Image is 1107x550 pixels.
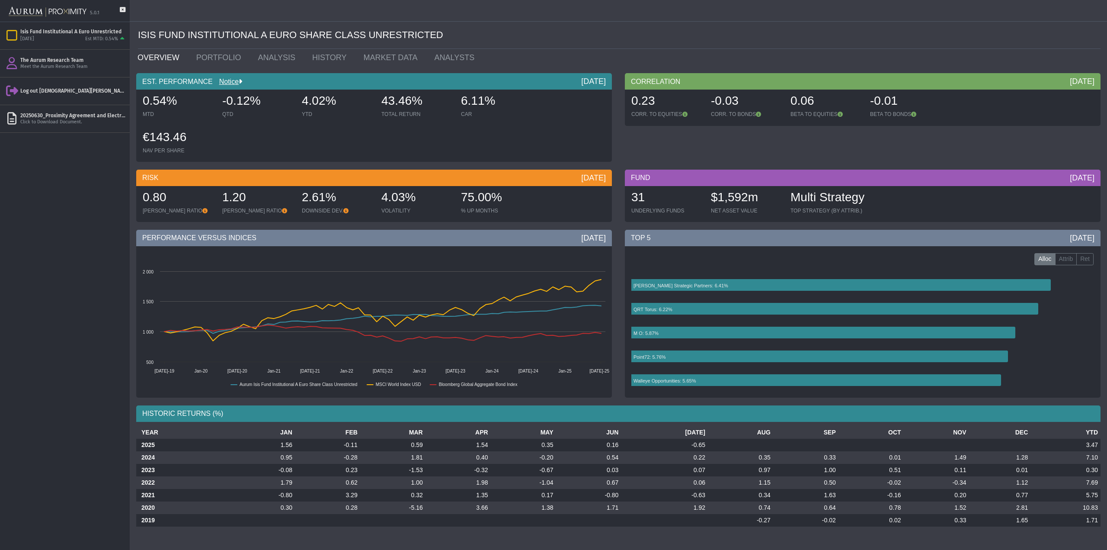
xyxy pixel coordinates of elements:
text: Jan-23 [413,369,426,373]
div: 31 [631,189,702,207]
td: 1.71 [556,502,621,514]
div: UNDERLYING FUNDS [631,207,702,214]
td: -0.34 [904,476,969,489]
td: 0.95 [230,451,295,464]
text: Jan-25 [558,369,572,373]
td: 0.67 [556,476,621,489]
td: 7.10 [1030,451,1101,464]
td: 0.33 [773,451,838,464]
div: YTD [302,111,373,118]
div: Click to Download Document. [20,119,126,125]
th: 2019 [136,514,230,527]
div: 5.0.1 [90,10,99,16]
td: 1.28 [969,451,1030,464]
div: [DATE] [20,36,34,42]
td: 1.00 [773,464,838,476]
span: -0.12% [222,94,261,107]
div: Est MTD: 0.54% [85,36,118,42]
text: MSCI World Index USD [376,382,421,387]
td: 5.75 [1030,489,1101,502]
th: APR [426,426,491,439]
div: CORRELATION [625,73,1101,90]
text: QRT Torus: 6.22% [633,307,672,312]
label: Attrib [1055,253,1077,265]
div: €143.46 [143,129,214,147]
td: 0.74 [708,502,773,514]
th: [DATE] [621,426,708,439]
td: 0.03 [556,464,621,476]
td: 0.06 [621,476,708,489]
td: 1.79 [230,476,295,489]
div: QTD [222,111,293,118]
th: NOV [904,426,969,439]
text: Jan-24 [486,369,499,373]
th: YEAR [136,426,230,439]
div: CORR. TO EQUITIES [631,111,702,118]
td: -0.02 [838,476,904,489]
div: 20250630_Proximity Agreement and Electronic Access Agreement (Signed).pdf [20,112,126,119]
td: 1.81 [360,451,426,464]
text: 1 000 [143,330,154,335]
td: -0.63 [621,489,708,502]
td: 1.38 [491,502,556,514]
div: CORR. TO BONDS [711,111,782,118]
div: FUND [625,170,1101,186]
div: The Aurum Research Team [20,57,126,64]
th: 2022 [136,476,230,489]
td: -1.04 [491,476,556,489]
td: -0.11 [295,439,360,451]
th: SEP [773,426,838,439]
text: Jan-20 [195,369,208,373]
div: RISK [136,170,612,186]
td: 0.77 [969,489,1030,502]
a: ANALYSTS [428,49,485,66]
text: [DATE]-22 [373,369,393,373]
td: 3.66 [426,502,491,514]
text: Bloomberg Global Aggregate Bond Index [439,382,518,387]
div: Notice [213,77,242,87]
td: 0.54 [556,451,621,464]
a: MARKET DATA [357,49,428,66]
td: -0.20 [491,451,556,464]
text: 2 000 [143,270,154,274]
td: 0.30 [230,502,295,514]
a: PORTFOLIO [190,49,252,66]
td: 0.62 [295,476,360,489]
th: 2025 [136,439,230,451]
td: 1.12 [969,476,1030,489]
div: TOP 5 [625,230,1101,246]
td: 1.92 [621,502,708,514]
text: [DATE]-25 [589,369,609,373]
td: 1.00 [360,476,426,489]
text: [DATE]-21 [300,369,320,373]
td: 0.64 [773,502,838,514]
td: -0.80 [230,489,295,502]
td: 0.97 [708,464,773,476]
div: MTD [143,111,214,118]
text: [DATE]-20 [227,369,247,373]
td: 1.71 [1030,514,1101,527]
th: MAY [491,426,556,439]
div: HISTORIC RETURNS (%) [136,405,1101,422]
td: 0.01 [969,464,1030,476]
text: [DATE]-24 [518,369,538,373]
td: 0.11 [904,464,969,476]
td: -0.32 [426,464,491,476]
th: FEB [295,426,360,439]
td: 0.59 [360,439,426,451]
td: -0.67 [491,464,556,476]
td: 0.07 [621,464,708,476]
td: -0.27 [708,514,773,527]
div: ISIS FUND INSTITUTIONAL A EURO SHARE CLASS UNRESTRICTED [138,22,1101,49]
div: NET ASSET VALUE [711,207,782,214]
div: [DATE] [581,233,606,243]
th: JUN [556,426,621,439]
td: 0.51 [838,464,904,476]
text: M O: 5.87% [633,331,659,336]
td: 1.15 [708,476,773,489]
span: 0.23 [631,94,655,107]
div: [PERSON_NAME] RATIO [222,207,293,214]
text: Jan-21 [267,369,281,373]
td: 0.35 [491,439,556,451]
div: [DATE] [581,76,606,87]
